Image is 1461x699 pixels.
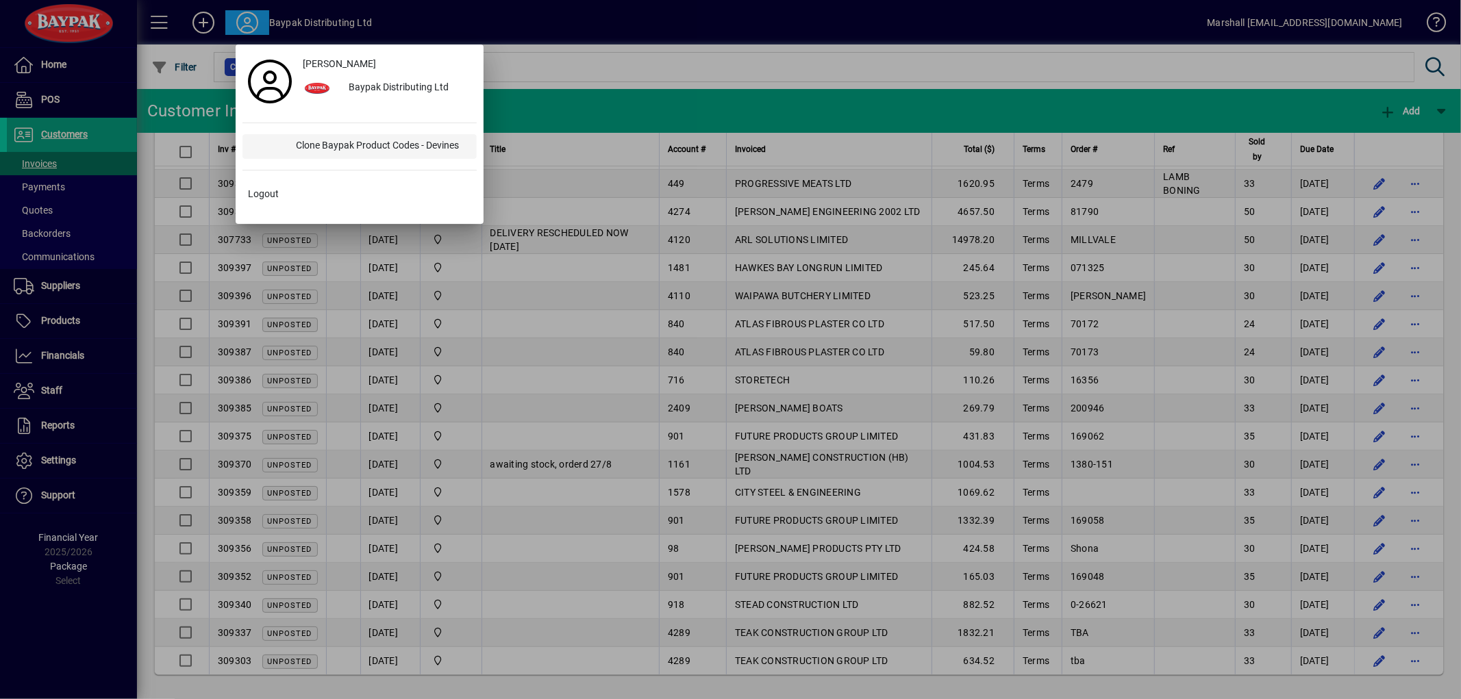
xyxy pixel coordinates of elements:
[242,69,297,94] a: Profile
[248,187,279,201] span: Logout
[242,134,477,159] button: Clone Baypak Product Codes - Devines
[303,57,376,71] span: [PERSON_NAME]
[297,76,477,101] button: Baypak Distributing Ltd
[285,134,477,159] div: Clone Baypak Product Codes - Devines
[242,181,477,206] button: Logout
[297,51,477,76] a: [PERSON_NAME]
[338,76,477,101] div: Baypak Distributing Ltd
